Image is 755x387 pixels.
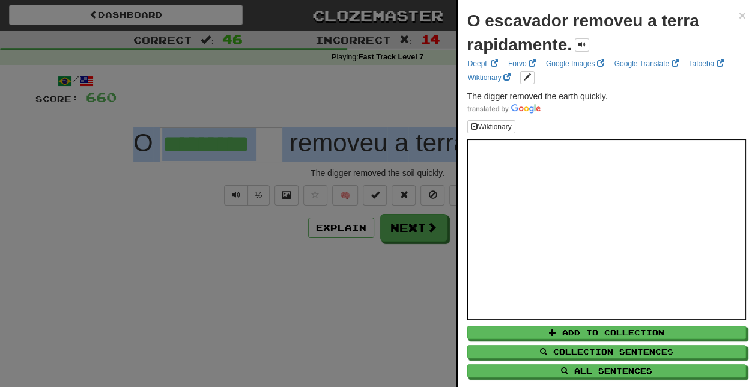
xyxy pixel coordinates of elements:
[542,57,608,70] a: Google Images
[467,11,699,54] strong: O escavador removeu a terra rapidamente.
[467,91,608,101] span: The digger removed the earth quickly.
[467,345,746,358] button: Collection Sentences
[467,364,746,377] button: All Sentences
[467,120,515,133] button: Wiktionary
[739,9,746,22] button: Close
[739,8,746,22] span: ×
[505,57,539,70] a: Forvo
[467,326,746,339] button: Add to Collection
[467,104,541,114] img: Color short
[685,57,727,70] a: Tatoeba
[464,57,502,70] a: DeepL
[520,71,535,84] button: edit links
[611,57,682,70] a: Google Translate
[464,71,514,84] a: Wiktionary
